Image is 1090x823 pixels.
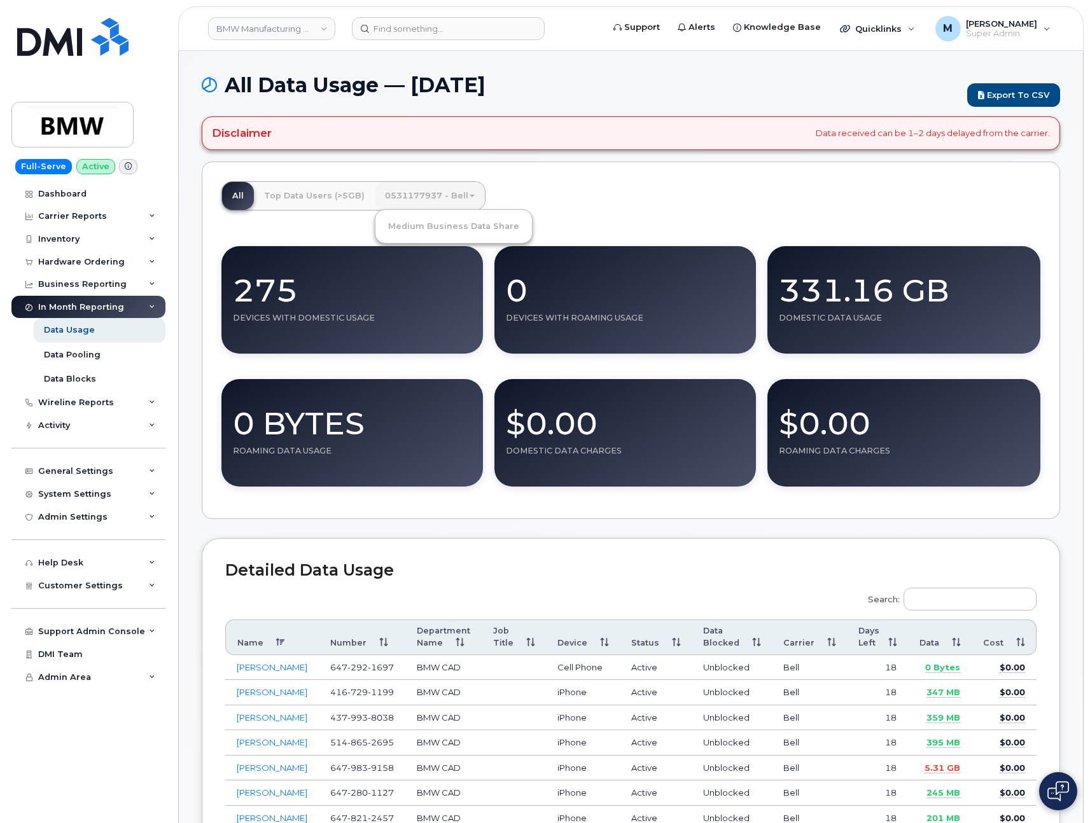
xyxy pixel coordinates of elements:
td: BMW CAD [405,655,482,681]
div: Domestic Data Usage [779,313,1029,323]
span: 821 [347,813,368,823]
span: 359 MB [926,712,960,723]
a: Top Data Users (>5GB) [254,182,375,210]
td: Bell [772,680,847,705]
div: 0 [506,258,744,313]
th: Cost: activate to sort column ascending [972,619,1037,655]
th: Job Title: activate to sort column ascending [482,619,546,655]
td: Active [620,705,692,731]
td: Unblocked [692,730,772,756]
span: 9158 [368,763,394,773]
span: 347 MB [926,687,960,698]
td: Active [620,730,692,756]
th: Device: activate to sort column ascending [546,619,620,655]
span: $0.00 [1000,662,1025,673]
th: Status: activate to sort column ascending [620,619,692,655]
div: Roaming Data Charges [779,446,1029,456]
a: 0531177937 - Bell [375,182,485,210]
td: iPhone [546,730,620,756]
a: Medium Business Data Share [378,212,529,240]
td: iPhone [546,756,620,781]
div: Data received can be 1–2 days delayed from the carrier. [202,116,1060,149]
div: $0.00 [779,391,1029,446]
td: Unblocked [692,756,772,781]
td: 18 [847,680,908,705]
div: $0.00 [506,391,744,446]
span: 865 [347,737,368,747]
td: iPhone [546,780,620,806]
span: $0.00 [1000,687,1025,698]
span: $0.00 [1000,763,1025,773]
input: Search: [904,588,1037,611]
th: Name: activate to sort column descending [225,619,319,655]
th: Data: activate to sort column ascending [908,619,972,655]
img: Open chat [1047,781,1069,801]
span: 993 [347,712,368,723]
span: 1199 [368,687,394,697]
span: 8038 [368,712,394,723]
td: BMW CAD [405,780,482,806]
td: BMW CAD [405,730,482,756]
td: 18 [847,780,908,806]
div: Devices With Roaming Usage [506,313,744,323]
th: Data Blocked: activate to sort column ascending [692,619,772,655]
td: Bell [772,705,847,731]
td: Bell [772,780,847,806]
td: BMW CAD [405,705,482,731]
td: Unblocked [692,705,772,731]
td: Cell Phone [546,655,620,681]
a: All [222,182,254,210]
td: Unblocked [692,780,772,806]
td: Unblocked [692,680,772,705]
a: [PERSON_NAME] [237,787,307,798]
span: 514 [330,737,394,747]
span: 395 MB [926,737,960,748]
span: 1127 [368,787,394,798]
span: 245 MB [926,787,960,798]
h1: All Data Usage — [DATE] [202,74,961,96]
td: Bell [772,655,847,681]
span: 729 [347,687,368,697]
div: 331.16 GB [779,258,1029,313]
span: $0.00 [1000,787,1025,798]
div: Devices With Domestic Usage [233,313,472,323]
td: iPhone [546,680,620,705]
a: [PERSON_NAME] [237,662,307,672]
td: Bell [772,730,847,756]
span: 292 [347,662,368,672]
div: Domestic Data Charges [506,446,744,456]
td: Active [620,655,692,681]
span: $0.00 [1000,712,1025,723]
h4: Disclaimer [212,127,272,139]
td: Active [620,756,692,781]
a: [PERSON_NAME] [237,763,307,773]
a: [PERSON_NAME] [237,737,307,747]
div: Roaming Data Usage [233,446,472,456]
span: 647 [330,763,394,773]
th: Carrier: activate to sort column ascending [772,619,847,655]
h2: Detailed Data Usage [225,562,1037,579]
span: 1697 [368,662,394,672]
td: 18 [847,730,908,756]
span: $0.00 [1000,737,1025,748]
div: 275 [233,258,472,313]
td: 18 [847,705,908,731]
div: 0 Bytes [233,391,472,446]
span: 416 [330,687,394,697]
span: 983 [347,763,368,773]
td: iPhone [546,705,620,731]
span: 647 [330,662,394,672]
label: Search: [860,579,1037,615]
td: BMW CAD [405,680,482,705]
a: [PERSON_NAME] [237,687,307,697]
th: Number: activate to sort column ascending [319,619,405,655]
td: BMW CAD [405,756,482,781]
th: Department Name: activate to sort column ascending [405,619,482,655]
td: Unblocked [692,655,772,681]
span: 647 [330,787,394,798]
span: 647 [330,813,394,823]
a: Export to CSV [967,83,1060,107]
span: 2695 [368,737,394,747]
td: 18 [847,655,908,681]
td: Active [620,680,692,705]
